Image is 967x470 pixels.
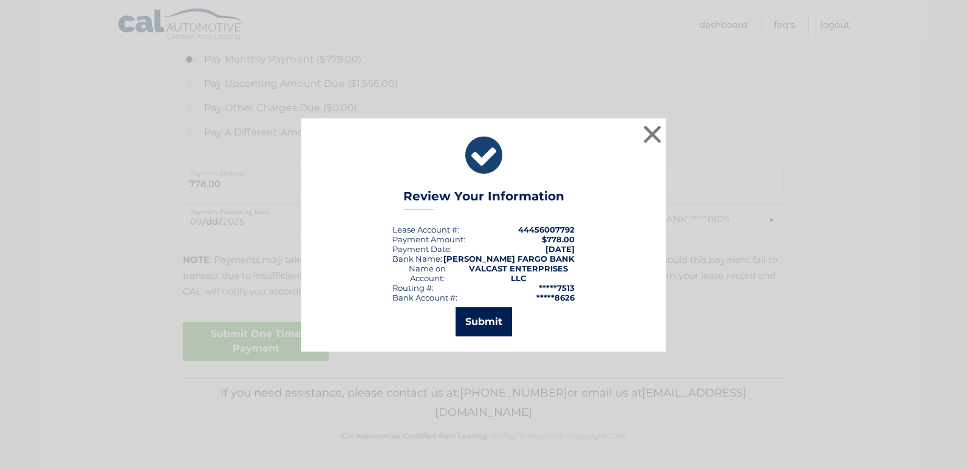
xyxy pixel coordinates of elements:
[403,189,564,210] h3: Review Your Information
[542,234,575,244] span: $778.00
[640,122,665,146] button: ×
[392,244,450,254] span: Payment Date
[392,293,457,302] div: Bank Account #:
[392,244,452,254] div: :
[456,307,512,336] button: Submit
[392,234,465,244] div: Payment Amount:
[443,254,575,264] strong: [PERSON_NAME] FARGO BANK
[392,225,459,234] div: Lease Account #:
[392,264,463,283] div: Name on Account:
[545,244,575,254] span: [DATE]
[469,264,568,283] strong: VALCAST ENTERPRISES LLC
[392,283,434,293] div: Routing #:
[518,225,575,234] strong: 44456007792
[392,254,442,264] div: Bank Name:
